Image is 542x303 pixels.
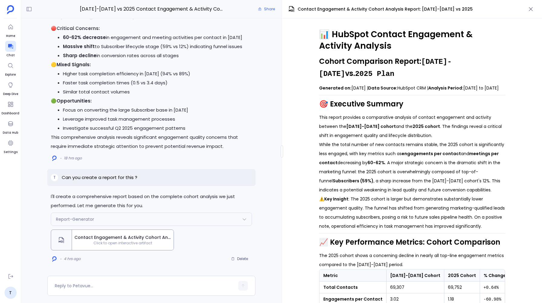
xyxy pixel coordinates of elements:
[2,99,19,116] a: Dashboard
[3,92,18,96] span: Deep Dive
[355,70,394,78] code: 2025 Plan
[484,285,499,290] code: +0.64%
[5,34,16,38] span: Home
[227,254,252,263] button: Delete
[480,270,510,282] th: % Change
[5,60,16,77] a: Explore
[3,118,18,135] a: Data Hub
[319,29,505,52] h1: 📊 HubSpot Contact Engagement & Activity Analysis
[386,270,444,282] th: [DATE]-[DATE] Cohort
[367,160,385,166] strong: 60-62%
[51,192,252,210] p: I'll create a comprehensive report based on the complete cohort analysis we just performed. Let m...
[323,284,358,290] strong: Total Contacts
[319,58,452,78] code: [DATE]-[DATE]
[63,124,252,133] li: Investigate successful Q2 2025 engagement patterns
[319,83,505,93] p: [DATE] | HubSpot CRM | [DATE] to [DATE]
[368,85,397,91] strong: Data Source:
[4,150,18,155] span: Settings
[74,234,171,241] span: Contact Engagement & Activity Cohort Analysis Report: [DATE]-[DATE] vs 2025
[3,130,18,135] span: Data Hub
[64,156,82,161] span: 18 hrs ago
[52,256,57,262] img: logo
[63,69,252,78] li: Higher task completion efficiency in [DATE] (94% vs 89%)
[72,241,174,246] span: Click to open interactive artifact
[7,5,14,14] img: petavue logo
[319,85,351,91] strong: Generated on:
[333,178,374,184] strong: Subscribers (59%)
[323,296,383,302] strong: Engagements per Contact
[57,98,92,104] strong: Opportunities:
[237,256,248,261] span: Delete
[3,80,18,96] a: Deep Dive
[63,43,95,50] strong: Massive shift
[63,52,96,59] strong: Sharp decline
[484,297,501,302] code: -60.98%
[5,287,17,299] a: T
[346,123,396,129] strong: [DATE]-[DATE] cohort
[63,87,252,96] li: Similar total contact volumes
[51,230,174,250] button: Contact Engagement & Activity Cohort Analysis Report: [DATE]-[DATE] vs 2025Click to open interact...
[324,196,348,202] strong: Key Insight
[52,155,57,161] img: logo
[63,42,252,51] li: to Subscriber lifecycle stage (59% vs 12%) indicating funnel issues
[319,140,505,194] p: While the total number of new contacts remains stable, the 2025 cohort is significantly less enga...
[63,51,252,60] li: in conversion rates across all stages
[64,256,81,261] span: 4 hrs ago
[444,282,480,293] td: 69,752
[4,138,18,155] a: Settings
[5,21,16,38] a: Home
[264,7,275,11] span: Share
[51,133,252,151] p: This comprehensive analysis reveals significant engagement quality concerns that require immediat...
[63,33,252,42] li: in engagement and meeting activities per contact in [DATE]
[254,5,279,13] button: Share
[80,5,223,13] span: 2023-2024 vs 2025 Contact Engagement & Activity Cohort Analysis
[319,56,505,80] h2: Cohort Comparison Report: vs.
[63,78,252,87] li: Faster task completion times (0.5 vs 3.4 days)
[56,216,94,222] span: Report-Generator
[413,123,440,129] strong: 2025 cohort
[54,175,56,180] span: T
[5,72,16,77] span: Explore
[51,96,252,106] p: 🟢
[402,151,461,157] strong: engagements per contact
[444,270,480,282] th: 2025 Cohort
[319,237,505,247] h2: 📈 Key Performance Metrics: Cohort Comparison
[57,61,91,68] strong: Mixed Signals:
[5,53,16,58] span: Chat
[5,41,16,58] a: Chat
[63,115,252,124] li: Leverage improved task management processes
[63,106,252,115] li: Focus on converting the large Subscriber base in [DATE]
[51,60,252,69] p: 🟡
[2,111,19,116] span: Dashboard
[319,251,505,269] p: The 2025 cohort shows a concerning decline in nearly all top-line engagement metrics compared to ...
[319,194,505,231] p: ⚠️ : The 2025 cohort is larger but demonstrates substantially lower engagement quality. The funne...
[298,6,473,12] span: Contact Engagement & Activity Cohort Analysis Report: [DATE]-[DATE] vs 2025
[62,174,137,181] p: Can you create a report for this ?
[319,270,386,282] th: Metric
[319,99,505,109] h2: 🎯 Executive Summary
[319,113,505,140] p: This report provides a comparative analysis of contact engagement and activity between the and th...
[63,34,106,41] strong: 60-62% decrease
[428,85,463,91] strong: Analysis Period:
[386,282,444,293] td: 69,307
